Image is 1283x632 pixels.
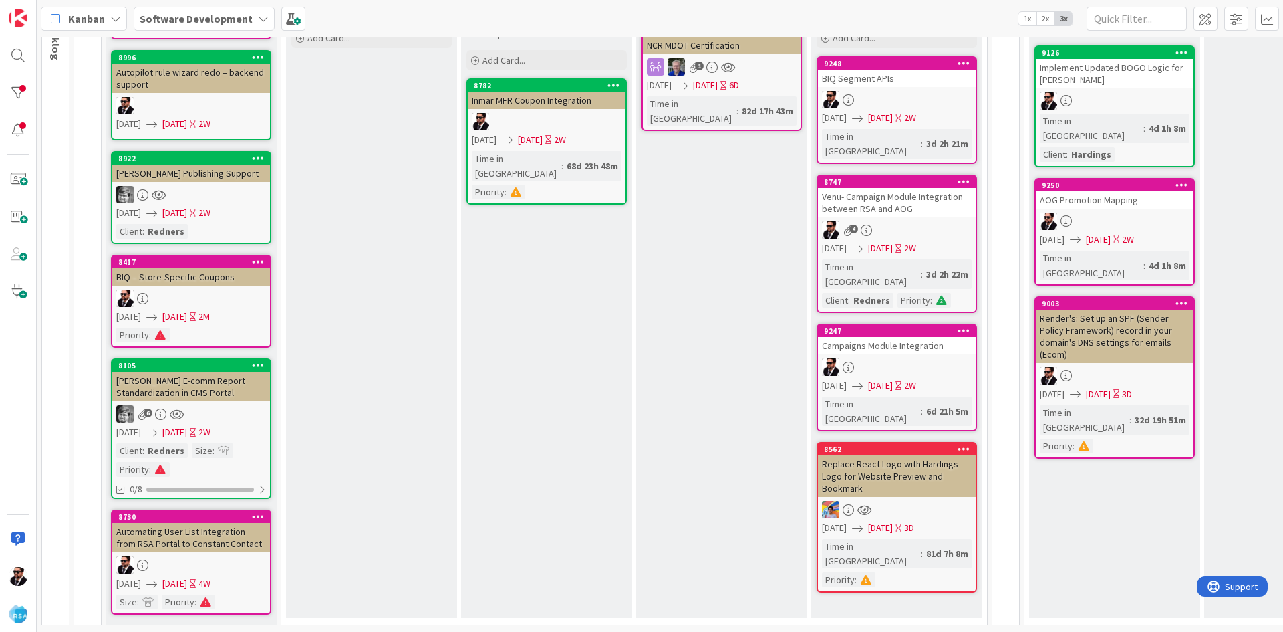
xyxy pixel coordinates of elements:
[923,546,972,561] div: 81d 7h 8m
[1143,258,1145,273] span: :
[112,256,270,286] div: 8417BIQ – Store-Specific Coupons
[142,224,144,239] span: :
[518,133,543,147] span: [DATE]
[194,595,196,609] span: :
[162,595,194,609] div: Priority
[822,358,839,376] img: AC
[1040,92,1057,110] img: AC
[192,443,212,458] div: Size
[1036,47,1193,59] div: 9126
[112,511,270,523] div: 8730
[1040,367,1057,385] img: AC
[850,293,893,308] div: Redners
[162,310,187,324] span: [DATE]
[482,54,525,66] span: Add Card...
[849,225,858,233] span: 4
[112,556,270,574] div: AC
[144,224,188,239] div: Redners
[833,32,875,44] span: Add Card...
[904,379,916,393] div: 2W
[137,595,139,609] span: :
[1040,114,1143,143] div: Time in [GEOGRAPHIC_DATA]
[1036,191,1193,209] div: AOG Promotion Mapping
[162,206,187,220] span: [DATE]
[868,241,893,255] span: [DATE]
[868,379,893,393] span: [DATE]
[848,293,850,308] span: :
[822,259,921,289] div: Time in [GEOGRAPHIC_DATA]
[112,268,270,286] div: BIQ – Store-Specific Coupons
[855,572,857,587] span: :
[822,221,839,239] img: AC
[112,152,270,165] div: 8922
[822,521,847,535] span: [DATE]
[198,206,210,220] div: 2W
[118,53,270,62] div: 8996
[112,64,270,93] div: Autopilot rule wizard redo – backend support
[1040,147,1066,162] div: Client
[1042,299,1193,308] div: 9003
[818,58,976,87] div: 9248BIQ Segment APIs
[923,136,972,151] div: 3d 2h 21m
[1042,181,1193,190] div: 9250
[736,104,738,118] span: :
[468,80,625,109] div: 8782Inmar MFR Coupon Integration
[472,133,496,147] span: [DATE]
[118,257,270,267] div: 8417
[68,11,105,27] span: Kanban
[1145,258,1189,273] div: 4d 1h 8m
[116,595,137,609] div: Size
[1040,439,1073,453] div: Priority
[1129,413,1131,427] span: :
[144,409,152,417] span: 6
[822,91,839,108] img: AC
[1036,213,1193,230] div: AC
[112,51,270,64] div: 8996
[818,70,976,87] div: BIQ Segment APIs
[1086,233,1111,247] span: [DATE]
[112,405,270,423] div: KS
[818,58,976,70] div: 9248
[818,443,976,455] div: 8562
[162,425,187,439] span: [DATE]
[647,78,672,92] span: [DATE]
[1036,179,1193,191] div: 9250
[1068,147,1115,162] div: Hardings
[868,521,893,535] span: [DATE]
[818,358,976,376] div: AC
[1036,298,1193,363] div: 9003Render's: Set up an SPF (Sender Policy Framework) record in your domain's DNS settings for em...
[112,360,270,401] div: 8105[PERSON_NAME] E-comm Report Standardization in CMS Portal
[468,80,625,92] div: 8782
[868,111,893,125] span: [DATE]
[822,379,847,393] span: [DATE]
[818,325,976,354] div: 9247Campaigns Module Integration
[693,78,718,92] span: [DATE]
[112,97,270,114] div: AC
[818,455,976,497] div: Replace React Logo with Hardings Logo for Website Preview and Bookmark
[142,443,144,458] span: :
[1036,92,1193,110] div: AC
[472,113,489,130] img: AC
[1073,439,1075,453] span: :
[822,397,921,426] div: Time in [GEOGRAPHIC_DATA]
[668,58,685,76] img: RT
[1040,405,1129,435] div: Time in [GEOGRAPHIC_DATA]
[822,572,855,587] div: Priority
[307,32,350,44] span: Add Card...
[198,576,210,591] div: 4W
[162,576,187,591] span: [DATE]
[818,91,976,108] div: AC
[212,443,215,458] span: :
[116,328,149,342] div: Priority
[116,224,142,239] div: Client
[149,328,151,342] span: :
[1036,298,1193,310] div: 9003
[198,425,210,439] div: 2W
[818,176,976,217] div: 8747Venu- Campaign Module Integration between RSA and AOG
[554,133,566,147] div: 2W
[818,188,976,217] div: Venu- Campaign Module Integration between RSA and AOG
[643,25,801,54] div: NCR MDOT Certification
[9,9,27,27] img: Visit kanbanzone.com
[116,556,134,574] img: AC
[822,129,921,159] div: Time in [GEOGRAPHIC_DATA]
